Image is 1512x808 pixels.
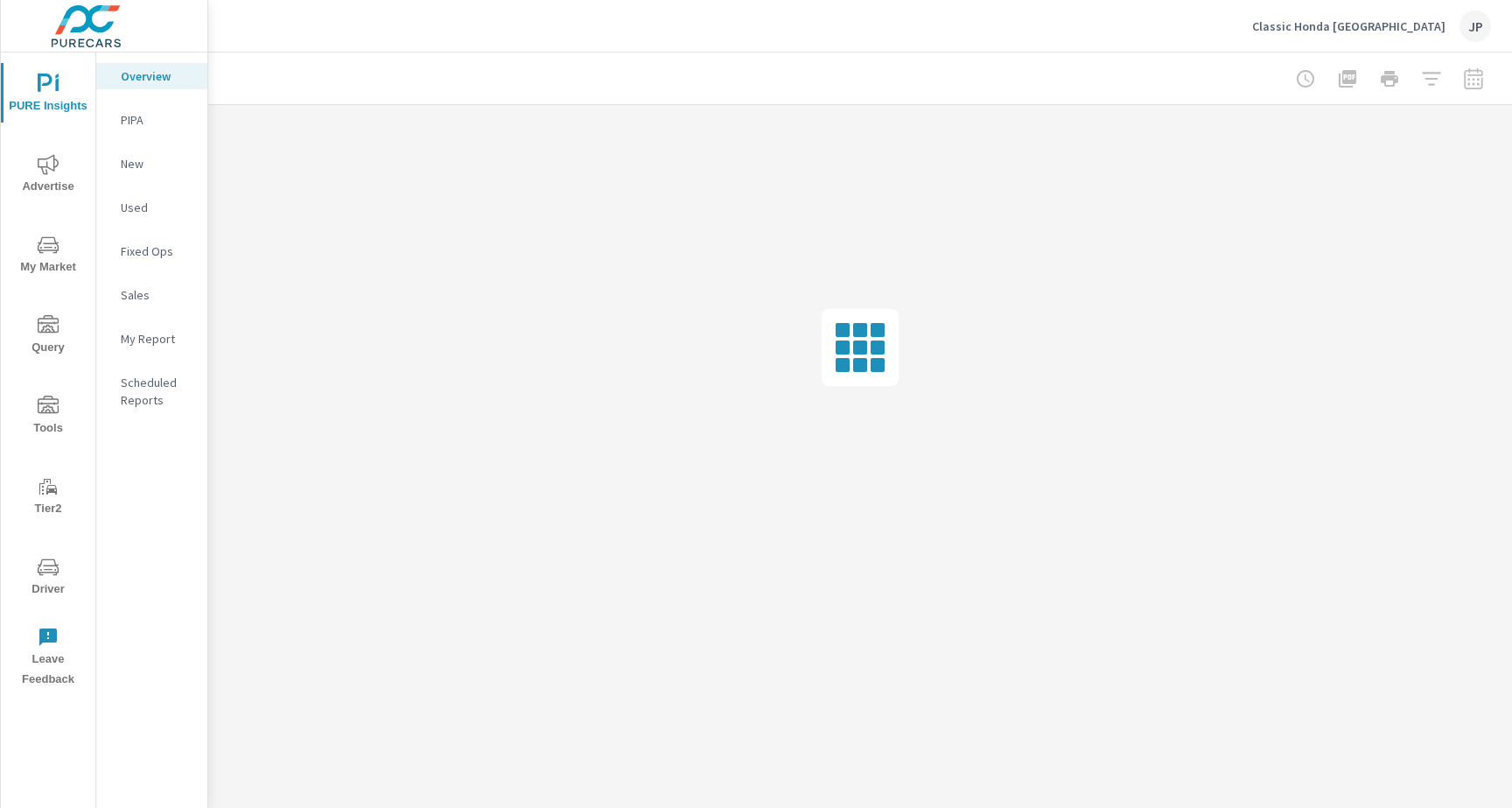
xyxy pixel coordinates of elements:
div: PIPA [96,107,207,133]
p: PIPA [121,111,193,129]
p: Overview [121,67,193,85]
div: Used [96,194,207,221]
p: New [121,155,193,172]
p: Classic Honda [GEOGRAPHIC_DATA] [1252,18,1445,34]
div: Fixed Ops [96,238,207,264]
span: Query [6,315,90,358]
span: Advertise [6,154,90,197]
span: Tools [6,396,90,439]
div: My Report [96,326,207,352]
span: PURE Insights [6,74,90,116]
p: Sales [121,286,193,304]
div: New [96,151,207,177]
span: Leave Feedback [6,627,90,690]
div: nav menu [1,53,95,697]
div: JP [1459,11,1491,42]
p: Scheduled Reports [121,374,193,409]
span: Driver [6,557,90,600]
span: Tier2 [6,476,90,519]
div: Scheduled Reports [96,369,207,413]
p: Used [121,199,193,216]
div: Overview [96,63,207,89]
span: My Market [6,235,90,278]
p: Fixed Ops [121,242,193,260]
div: Sales [96,282,207,308]
p: My Report [121,330,193,348]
